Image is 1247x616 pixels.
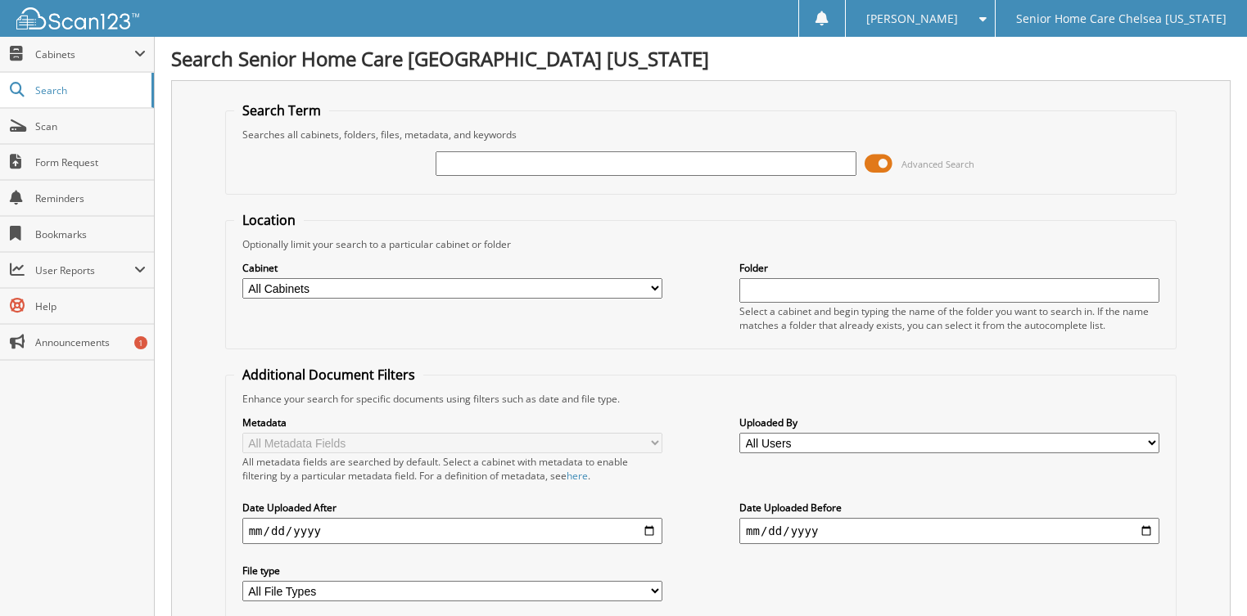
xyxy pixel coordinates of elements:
[35,335,146,349] span: Announcements
[35,191,146,205] span: Reminders
[35,155,146,169] span: Form Request
[739,304,1159,332] div: Select a cabinet and begin typing the name of the folder you want to search in. If the name match...
[567,469,588,483] a: here
[35,83,143,97] span: Search
[739,501,1159,515] label: Date Uploaded Before
[35,263,134,277] span: User Reports
[866,14,958,24] span: [PERSON_NAME]
[16,7,139,29] img: scan123-logo-white.svg
[35,299,146,313] span: Help
[739,261,1159,275] label: Folder
[242,416,662,429] label: Metadata
[234,237,1168,251] div: Optionally limit your search to a particular cabinet or folder
[242,501,662,515] label: Date Uploaded After
[234,366,423,384] legend: Additional Document Filters
[242,455,662,483] div: All metadata fields are searched by default. Select a cabinet with metadata to enable filtering b...
[242,564,662,578] label: File type
[171,45,1231,72] h1: Search Senior Home Care [GEOGRAPHIC_DATA] [US_STATE]
[739,416,1159,429] label: Uploaded By
[242,518,662,544] input: start
[901,158,974,170] span: Advanced Search
[234,211,304,229] legend: Location
[242,261,662,275] label: Cabinet
[35,119,146,133] span: Scan
[234,128,1168,142] div: Searches all cabinets, folders, files, metadata, and keywords
[739,518,1159,544] input: end
[134,336,147,349] div: 1
[234,392,1168,406] div: Enhance your search for specific documents using filters such as date and file type.
[1165,537,1247,616] iframe: Chat Widget
[35,47,134,61] span: Cabinets
[35,227,146,241] span: Bookmarks
[234,101,329,119] legend: Search Term
[1016,14,1227,24] span: Senior Home Care Chelsea [US_STATE]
